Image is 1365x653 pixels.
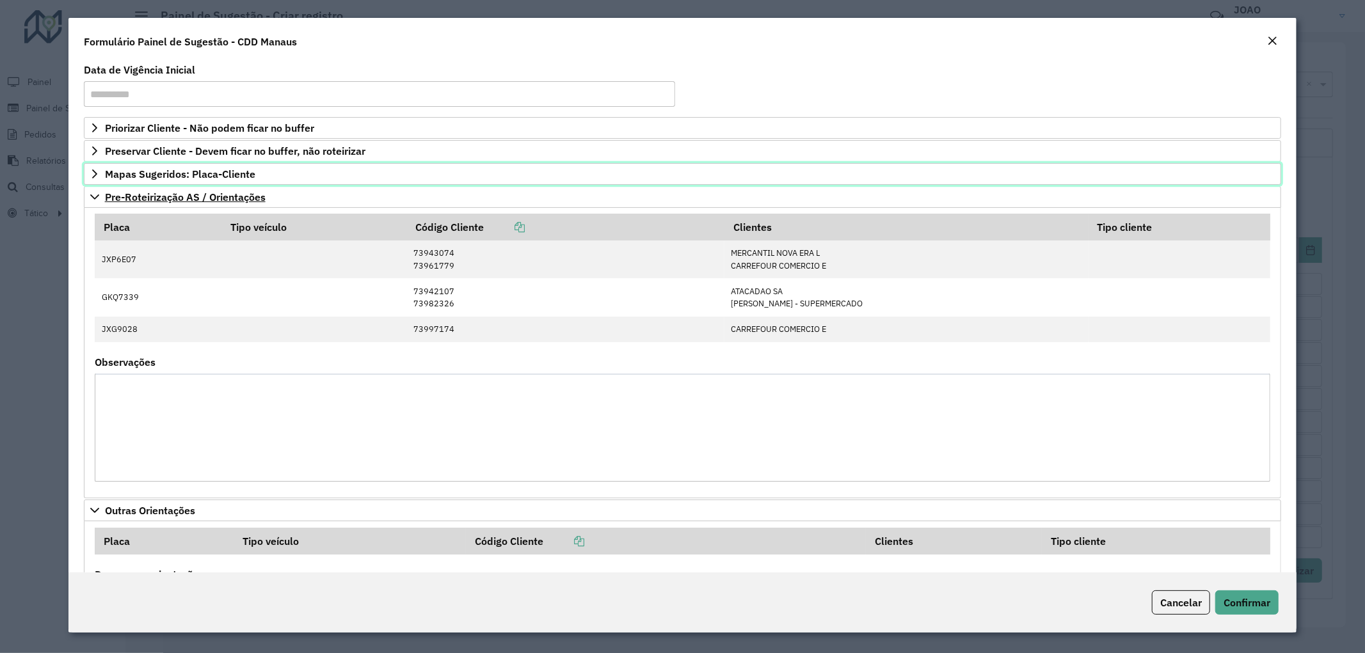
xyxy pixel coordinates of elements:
td: ATACADAO SA [PERSON_NAME] - SUPERMERCADO [724,278,1089,316]
a: Mapas Sugeridos: Placa-Cliente [84,163,1282,185]
th: Tipo veículo [221,214,406,240]
td: 73942107 73982326 [406,278,724,316]
td: CARREFOUR COMERCIO E [724,317,1089,342]
td: MERCANTIL NOVA ERA L CARREFOUR COMERCIO E [724,240,1089,278]
span: Outras Orientações [105,505,195,515]
span: Priorizar Cliente - Não podem ficar no buffer [105,123,314,133]
td: 73943074 73961779 [406,240,724,278]
span: Cancelar [1160,596,1202,609]
span: Confirmar [1224,596,1270,609]
th: Código Cliente [406,214,724,240]
em: Fechar [1267,36,1277,46]
a: Priorizar Cliente - Não podem ficar no buffer [84,117,1282,139]
th: Placa [95,214,221,240]
td: 73997174 [406,317,724,342]
button: Confirmar [1215,590,1279,615]
h4: Formulário Painel de Sugestão - CDD Manaus [84,34,297,49]
span: Preservar Cliente - Devem ficar no buffer, não roteirizar [105,146,365,156]
label: Descreva a orientação [95,567,199,582]
td: GKQ7339 [95,278,221,316]
th: Código Cliente [466,528,866,555]
label: Data de Vigência Inicial [84,62,195,77]
div: Pre-Roteirização AS / Orientações [84,208,1282,498]
span: Mapas Sugeridos: Placa-Cliente [105,169,255,179]
th: Tipo cliente [1089,214,1270,240]
th: Tipo veículo [234,528,466,555]
span: Pre-Roteirização AS / Orientações [105,192,266,202]
td: JXG9028 [95,317,221,342]
a: Preservar Cliente - Devem ficar no buffer, não roteirizar [84,140,1282,162]
th: Clientes [724,214,1089,240]
th: Tipo cliente [1042,528,1270,555]
label: Observações [95,354,156,370]
a: Copiar [543,535,584,547]
a: Pre-Roteirização AS / Orientações [84,186,1282,208]
a: Copiar [484,221,525,233]
th: Clientes [866,528,1042,555]
button: Close [1263,33,1281,50]
a: Outras Orientações [84,500,1282,521]
th: Placa [95,528,234,555]
button: Cancelar [1152,590,1210,615]
td: JXP6E07 [95,240,221,278]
